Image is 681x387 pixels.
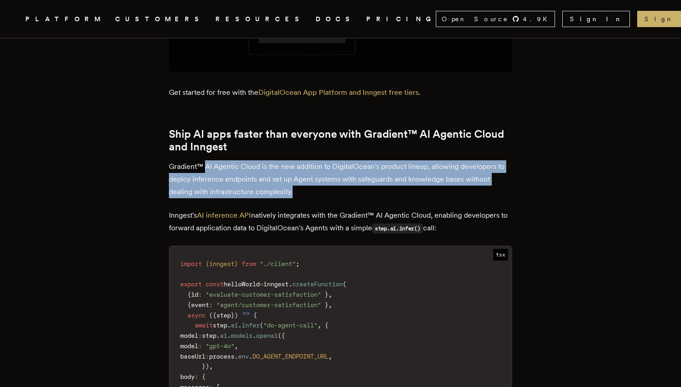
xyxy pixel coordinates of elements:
span: : [198,291,202,298]
a: AI inference API [197,211,251,219]
span: { [187,301,191,308]
span: . [227,322,231,329]
button: RESOURCES [215,14,305,25]
span: , [328,301,332,308]
span: inngest [209,260,234,267]
span: step [202,332,216,339]
span: } [234,260,238,267]
span: ( [260,322,263,329]
span: from [242,260,256,267]
span: createFunction [292,280,343,288]
span: process [209,353,234,360]
span: : [209,301,213,308]
span: ( [278,332,281,339]
span: : [198,342,202,350]
span: , [234,342,238,350]
p: Get started for free with the . [169,86,512,99]
span: . [289,280,292,288]
span: "evaluate-customer-satisfaction" [205,291,321,298]
span: : [198,332,202,339]
span: ( [209,312,213,319]
span: : [195,373,198,380]
span: { [202,373,205,380]
span: Open Source [442,14,508,23]
span: { [325,322,328,329]
span: ai [231,322,238,329]
span: ; [296,260,299,267]
a: PRICING [366,14,436,25]
span: import [180,260,202,267]
span: { [281,332,285,339]
p: Gradient™ AI Agentic Cloud is the new addition to DigitalOcean's product lineup, allowing develop... [169,160,512,198]
span: body [180,373,195,380]
h2: Ship AI apps faster than everyone with Gradient™ AI Agentic Cloud and Inngest [169,128,512,153]
span: async [187,312,205,319]
span: helloWorld [224,280,260,288]
span: "agent/customer-satisfaction" [216,301,321,308]
span: } [325,291,328,298]
span: baseUrl [180,353,205,360]
span: : [205,353,209,360]
span: await [195,322,213,329]
span: "do-agent-call" [263,322,317,329]
span: const [205,280,224,288]
span: DO_AGENT_ENDPOINT_URL [252,353,328,360]
span: env [238,353,249,360]
span: . [234,353,238,360]
span: , [209,363,213,370]
span: "gpt-4o" [205,342,234,350]
span: export [180,280,202,288]
span: } [231,312,234,319]
span: 4.9 K [523,14,553,23]
p: Inngest's natively integrates with the Gradient™ AI Agentic Cloud, enabling developers to forward... [169,209,512,235]
span: . [249,353,252,360]
span: model [180,332,198,339]
span: } [325,301,328,308]
button: PLATFORM [25,14,104,25]
span: inngest [263,280,289,288]
span: . [252,332,256,339]
span: { [187,291,191,298]
span: { [213,312,216,319]
span: openai [256,332,278,339]
span: step [216,312,231,319]
span: . [238,322,242,329]
span: step [213,322,227,329]
span: => [243,309,250,317]
span: "./client" [260,260,296,267]
span: ) [205,363,209,370]
span: , [317,322,321,329]
span: ) [234,312,238,319]
span: infer [242,322,260,329]
a: DOCS [316,14,355,25]
span: id [191,291,198,298]
span: . [227,332,231,339]
span: models [231,332,252,339]
span: ( [343,280,346,288]
span: { [253,312,257,319]
span: } [202,363,205,370]
span: { [205,260,209,267]
span: tsx [493,249,508,261]
span: ai [220,332,227,339]
a: DigitalOcean App Platform and Inngest free tiers [258,88,419,97]
span: , [328,353,332,360]
span: . [216,332,220,339]
code: step.ai.infer() [372,224,423,233]
span: = [260,280,263,288]
span: event [191,301,209,308]
a: Sign In [562,11,630,27]
span: model [180,342,198,350]
a: CUSTOMERS [115,14,205,25]
span: , [328,291,332,298]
